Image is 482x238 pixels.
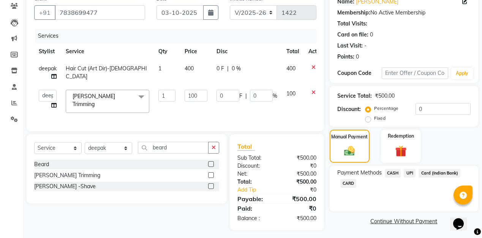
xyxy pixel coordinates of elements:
[340,179,357,188] span: CARD
[277,170,322,178] div: ₹500.00
[331,133,368,140] label: Manual Payment
[34,182,96,190] div: [PERSON_NAME] -Shave
[337,69,382,77] div: Coupon Code
[337,105,361,113] div: Discount:
[34,171,100,179] div: [PERSON_NAME] Trimming
[337,169,382,177] span: Payment Methods
[450,208,474,230] iframe: chat widget
[337,53,354,61] div: Points:
[185,65,194,72] span: 400
[286,65,296,72] span: 400
[374,105,398,112] label: Percentage
[73,93,115,108] span: [PERSON_NAME] Trimming
[227,65,229,73] span: |
[374,115,386,122] label: Fixed
[277,162,322,170] div: ₹0
[154,43,180,60] th: Qty
[282,43,304,60] th: Total
[286,90,296,97] span: 100
[232,154,277,162] div: Sub Total:
[337,9,370,17] div: Membership:
[392,144,410,158] img: _gift.svg
[337,31,368,39] div: Card on file:
[382,67,449,79] input: Enter Offer / Coupon Code
[364,42,367,50] div: -
[239,92,242,100] span: F
[375,92,395,100] div: ₹500.00
[232,194,277,203] div: Payable:
[277,204,322,213] div: ₹0
[232,178,277,186] div: Total:
[66,65,147,80] span: Hair Cut (Art Dir)-[DEMOGRAPHIC_DATA]
[304,43,329,60] th: Action
[245,92,247,100] span: |
[232,162,277,170] div: Discount:
[217,65,224,73] span: 0 F
[232,214,277,222] div: Balance :
[138,142,209,154] input: Search or Scan
[158,65,161,72] span: 1
[385,169,401,178] span: CASH
[404,169,416,178] span: UPI
[284,186,322,194] div: ₹0
[39,65,57,72] span: deepak
[180,43,212,60] th: Price
[34,160,49,168] div: Beard
[419,169,460,178] span: Card (Indian Bank)
[34,5,55,20] button: +91
[55,5,145,20] input: Search by Name/Mobile/Email/Code
[232,204,277,213] div: Paid:
[34,43,61,60] th: Stylist
[232,65,241,73] span: 0 %
[337,9,471,17] div: No Active Membership
[370,31,373,39] div: 0
[212,43,282,60] th: Disc
[95,101,98,108] a: x
[451,68,473,79] button: Apply
[277,154,322,162] div: ₹500.00
[273,92,277,100] span: %
[337,92,372,100] div: Service Total:
[388,133,414,140] label: Redemption
[232,170,277,178] div: Net:
[35,29,322,43] div: Services
[337,20,367,28] div: Total Visits:
[331,217,477,225] a: Continue Without Payment
[277,214,322,222] div: ₹500.00
[237,143,255,151] span: Total
[232,186,284,194] a: Add Tip
[337,42,363,50] div: Last Visit:
[277,194,322,203] div: ₹500.00
[341,145,358,157] img: _cash.svg
[277,178,322,186] div: ₹500.00
[61,43,154,60] th: Service
[356,53,359,61] div: 0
